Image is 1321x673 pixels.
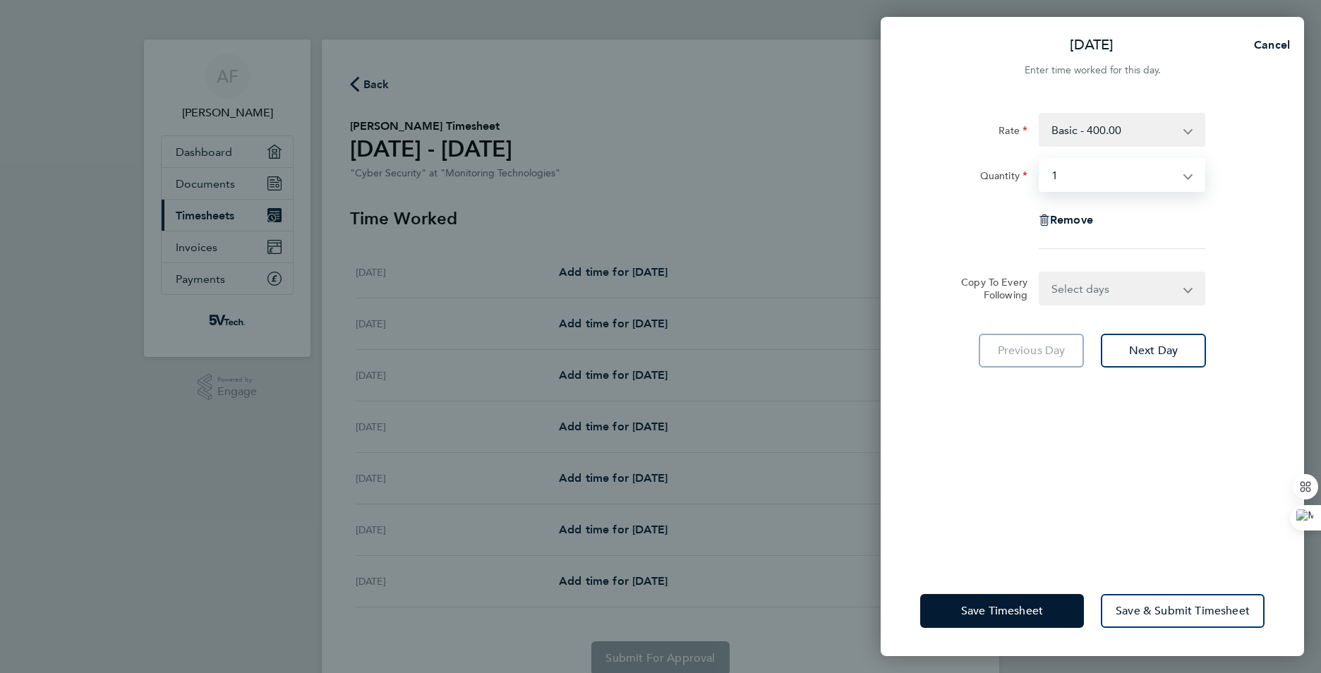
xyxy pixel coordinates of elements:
span: Next Day [1129,344,1178,358]
span: Cancel [1250,38,1290,51]
span: Save Timesheet [961,604,1043,618]
button: Save Timesheet [920,594,1084,628]
button: Next Day [1101,334,1206,368]
button: Cancel [1231,31,1304,59]
label: Copy To Every Following [950,276,1027,301]
p: [DATE] [1070,35,1114,55]
label: Rate [999,124,1027,141]
button: Save & Submit Timesheet [1101,594,1265,628]
span: Save & Submit Timesheet [1116,604,1250,618]
button: Remove [1039,214,1093,226]
label: Quantity [980,169,1027,186]
div: Enter time worked for this day. [881,62,1304,79]
span: Remove [1050,213,1093,226]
